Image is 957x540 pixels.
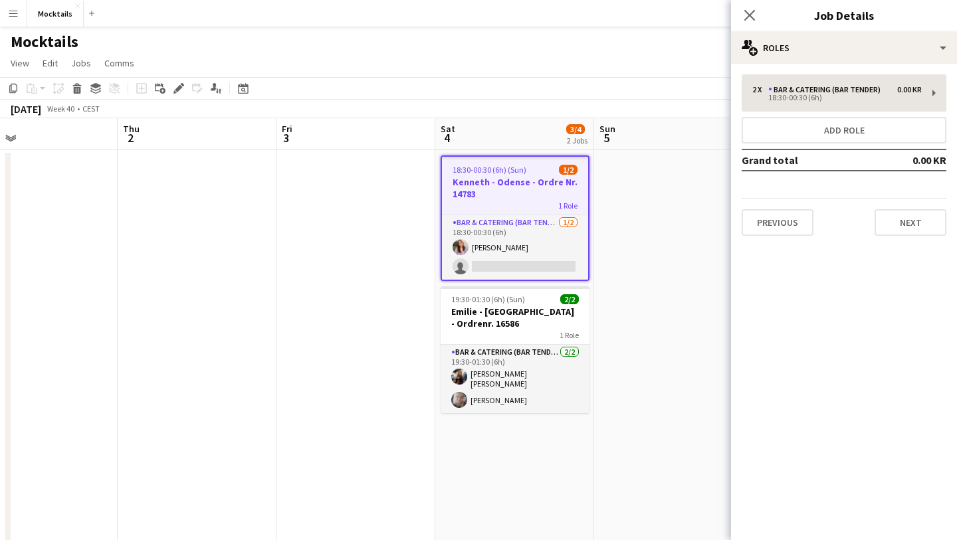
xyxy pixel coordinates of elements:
[731,7,957,24] h3: Job Details
[742,149,869,171] td: Grand total
[742,117,946,143] button: Add role
[11,57,29,69] span: View
[27,1,84,27] button: Mocktails
[37,54,63,72] a: Edit
[441,286,589,413] app-job-card: 19:30-01:30 (6h) (Sun)2/2Emilie - [GEOGRAPHIC_DATA] - Ordrenr. 165861 RoleBar & Catering (Bar Ten...
[82,104,100,114] div: CEST
[66,54,96,72] a: Jobs
[280,130,292,145] span: 3
[451,294,525,304] span: 19:30-01:30 (6h) (Sun)
[599,123,615,135] span: Sun
[752,94,922,101] div: 18:30-00:30 (6h)
[558,201,578,211] span: 1 Role
[869,149,946,171] td: 0.00 KR
[44,104,77,114] span: Week 40
[752,85,768,94] div: 2 x
[442,176,588,200] h3: Kenneth - Odense - Ordre Nr. 14783
[121,130,140,145] span: 2
[11,32,78,52] h1: Mocktails
[123,123,140,135] span: Thu
[442,215,588,280] app-card-role: Bar & Catering (Bar Tender)1/218:30-00:30 (6h)[PERSON_NAME]
[441,123,455,135] span: Sat
[875,209,946,236] button: Next
[559,165,578,175] span: 1/2
[897,85,922,94] div: 0.00 KR
[441,306,589,329] h3: Emilie - [GEOGRAPHIC_DATA] - Ordrenr. 16586
[441,155,589,281] app-job-card: 18:30-00:30 (6h) (Sun)1/2Kenneth - Odense - Ordre Nr. 147831 RoleBar & Catering (Bar Tender)1/218...
[560,330,579,340] span: 1 Role
[282,123,292,135] span: Fri
[731,32,957,64] div: Roles
[5,54,35,72] a: View
[567,135,587,145] div: 2 Jobs
[566,124,585,134] span: 3/4
[768,85,886,94] div: Bar & Catering (Bar Tender)
[439,130,455,145] span: 4
[560,294,579,304] span: 2/2
[11,102,41,116] div: [DATE]
[453,165,526,175] span: 18:30-00:30 (6h) (Sun)
[597,130,615,145] span: 5
[99,54,140,72] a: Comms
[104,57,134,69] span: Comms
[43,57,58,69] span: Edit
[441,345,589,413] app-card-role: Bar & Catering (Bar Tender)2/219:30-01:30 (6h)[PERSON_NAME] [PERSON_NAME] [PERSON_NAME][PERSON_NAME]
[71,57,91,69] span: Jobs
[742,209,813,236] button: Previous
